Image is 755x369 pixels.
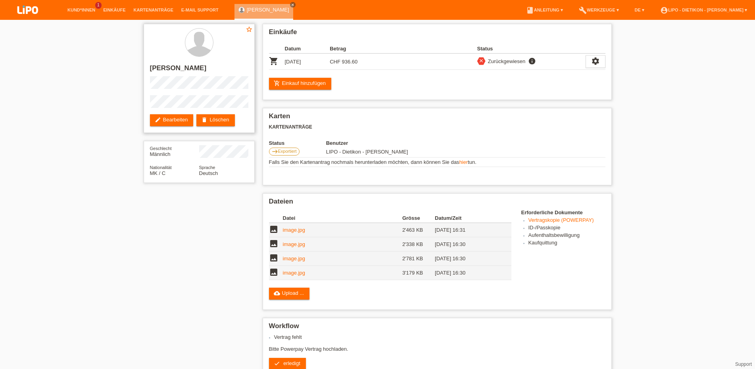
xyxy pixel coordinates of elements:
span: Nationalität [150,165,172,170]
a: star_border [246,26,253,34]
i: image [269,225,279,234]
i: settings [591,57,600,65]
a: hier [459,159,468,165]
a: account_circleLIPO - Dietikon - [PERSON_NAME] ▾ [656,8,751,12]
th: Status [477,44,586,54]
i: cloud_upload [274,290,280,296]
i: POSP00027908 [269,56,279,66]
i: close [478,58,484,63]
h2: Workflow [269,322,605,334]
h4: Erforderliche Dokumente [521,209,605,215]
a: deleteLöschen [196,114,234,126]
i: star_border [246,26,253,33]
td: [DATE] [285,54,330,70]
td: [DATE] 16:31 [435,223,500,237]
span: Exportiert [278,149,297,154]
li: Vertrag fehlt [274,334,605,340]
li: Aufenthaltsbewilligung [528,232,605,240]
li: Kaufquittung [528,240,605,247]
i: image [269,267,279,277]
th: Datum [285,44,330,54]
span: 1 [95,2,102,9]
a: image.jpg [283,270,305,276]
span: 23.09.2025 [326,149,408,155]
span: Sprache [199,165,215,170]
a: add_shopping_cartEinkauf hinzufügen [269,78,332,90]
i: image [269,239,279,248]
a: LIPO pay [8,16,48,22]
li: ID-/Passkopie [528,225,605,232]
span: Geschlecht [150,146,172,151]
td: CHF 936.60 [330,54,375,70]
h2: Einkäufe [269,28,605,40]
a: Einkäufe [99,8,129,12]
a: Vertragskopie (POWERPAY) [528,217,594,223]
th: Datum/Zeit [435,213,500,223]
td: 2'463 KB [402,223,435,237]
td: [DATE] 16:30 [435,252,500,266]
td: 3'179 KB [402,266,435,280]
div: Zurückgewiesen [486,57,526,65]
h2: Karten [269,112,605,124]
i: check [274,360,280,367]
a: bookAnleitung ▾ [522,8,567,12]
i: info [527,57,537,65]
i: build [579,6,587,14]
td: Falls Sie den Kartenantrag nochmals herunterladen möchten, dann können Sie das tun. [269,158,605,167]
a: [PERSON_NAME] [247,7,289,13]
td: 2'338 KB [402,237,435,252]
a: cloud_uploadUpload ... [269,288,310,300]
i: add_shopping_cart [274,80,280,86]
i: delete [201,117,207,123]
td: [DATE] 16:30 [435,266,500,280]
a: Kartenanträge [130,8,177,12]
span: erledigt [283,360,300,366]
a: DE ▾ [631,8,648,12]
span: Mazedonien / C / 01.09.2001 [150,170,166,176]
th: Status [269,140,326,146]
th: Benutzer [326,140,461,146]
a: image.jpg [283,256,305,261]
a: E-Mail Support [177,8,223,12]
th: Betrag [330,44,375,54]
a: Kund*innen [63,8,99,12]
td: [DATE] 16:30 [435,237,500,252]
a: close [290,2,296,8]
i: east [272,148,278,155]
span: Deutsch [199,170,218,176]
i: book [526,6,534,14]
a: image.jpg [283,241,305,247]
div: Männlich [150,145,199,157]
i: edit [155,117,161,123]
a: buildWerkzeuge ▾ [575,8,623,12]
td: 2'781 KB [402,252,435,266]
th: Datei [283,213,402,223]
h2: [PERSON_NAME] [150,64,248,76]
a: editBearbeiten [150,114,194,126]
i: close [291,3,295,7]
th: Grösse [402,213,435,223]
i: account_circle [660,6,668,14]
a: Support [735,361,752,367]
a: image.jpg [283,227,305,233]
h3: Kartenanträge [269,124,605,130]
h2: Dateien [269,198,605,209]
i: image [269,253,279,263]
